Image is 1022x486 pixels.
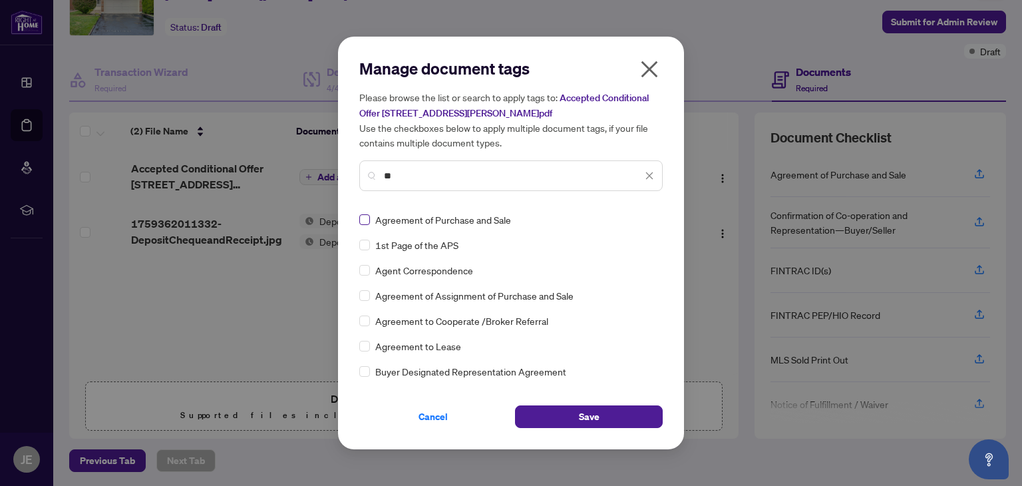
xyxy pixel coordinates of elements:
button: Open asap [969,439,1009,479]
span: Agreement of Purchase and Sale [375,212,511,227]
span: close [645,171,654,180]
span: close [639,59,660,80]
span: Agent Correspondence [375,263,473,278]
h5: Please browse the list or search to apply tags to: Use the checkboxes below to apply multiple doc... [359,90,663,150]
button: Cancel [359,405,507,428]
span: Cancel [419,406,448,427]
span: Agreement of Assignment of Purchase and Sale [375,288,574,303]
span: Agreement to Cooperate /Broker Referral [375,314,548,328]
span: Buyer Designated Representation Agreement [375,364,566,379]
span: Save [579,406,599,427]
span: 1st Page of the APS [375,238,458,252]
span: Agreement to Lease [375,339,461,354]
button: Save [515,405,663,428]
h2: Manage document tags [359,58,663,79]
